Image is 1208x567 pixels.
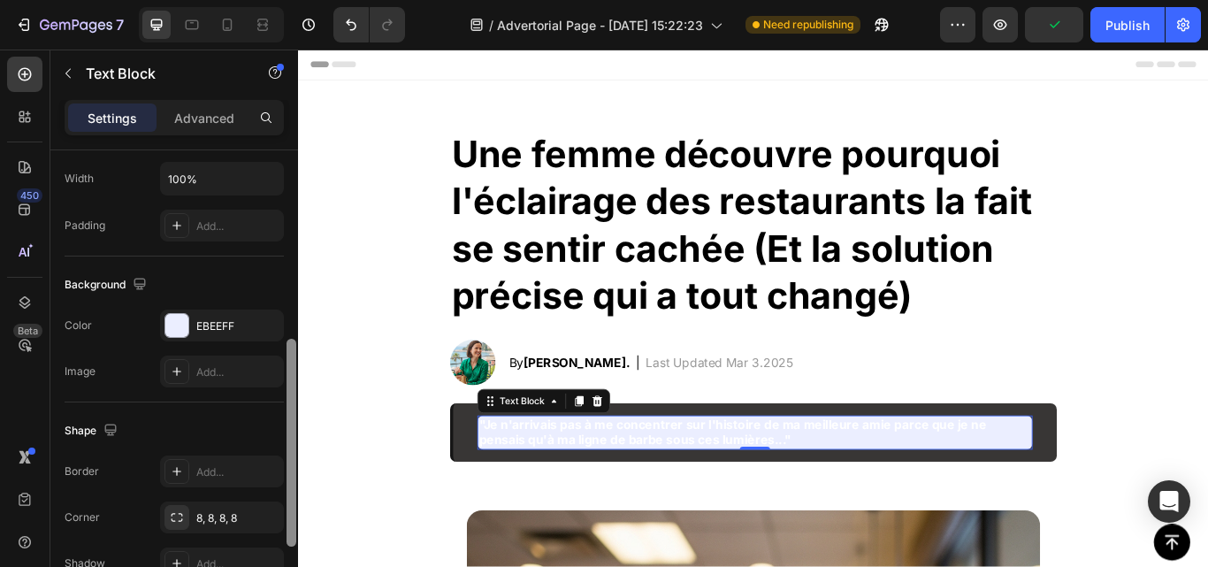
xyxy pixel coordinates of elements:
[65,218,105,234] div: Padding
[497,16,703,34] span: Advertorial Page - [DATE] 15:22:23
[196,464,279,480] div: Add...
[174,109,234,127] p: Advanced
[405,355,577,376] p: Last Updated Mar 3.2025
[13,324,42,338] div: Beta
[298,50,1208,567] iframe: Design area
[231,402,291,418] div: Text Block
[1148,480,1190,523] div: Open Intercom Messenger
[65,464,99,479] div: Border
[196,510,279,526] div: 8, 8, 8, 8
[210,429,802,465] strong: "Je n'arrivais pas à me concentrer sur l'histoire de ma meilleure amie parce que je ne pensais qu...
[763,17,853,33] span: Need republishing
[65,171,94,187] div: Width
[1105,16,1150,34] div: Publish
[333,7,405,42] div: Undo/Redo
[394,355,398,376] p: |
[65,419,121,443] div: Shape
[489,16,493,34] span: /
[86,63,236,84] p: Text Block
[65,364,96,379] div: Image
[65,273,150,297] div: Background
[7,7,132,42] button: 7
[65,318,92,333] div: Color
[161,163,283,195] input: Auto
[1090,7,1165,42] button: Publish
[88,109,137,127] p: Settings
[65,510,100,525] div: Corner
[196,364,279,380] div: Add...
[116,14,124,35] p: 7
[17,188,42,203] div: 450
[196,218,279,234] div: Add...
[196,318,279,334] div: EBEEFF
